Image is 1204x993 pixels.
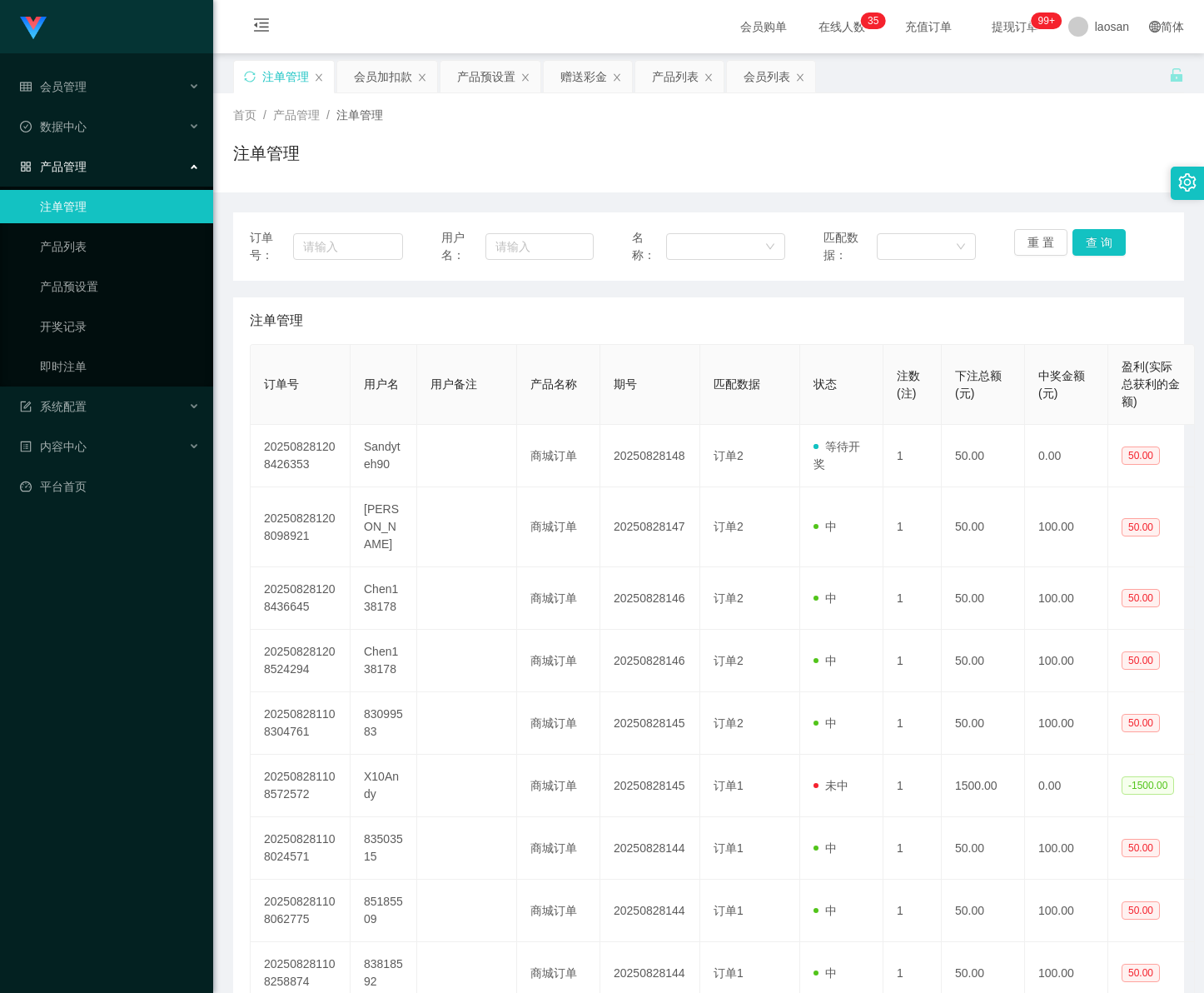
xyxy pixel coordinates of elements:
[714,591,744,605] span: 订单2
[813,966,837,980] span: 中
[251,692,351,755] td: 202508281108304761
[714,966,744,980] span: 订单1
[20,161,32,172] i: 图标: appstore-o
[714,716,744,730] span: 订单2
[1122,447,1160,465] span: 50.00
[883,630,942,692] td: 1
[262,61,309,92] div: 注单管理
[20,441,32,452] i: 图标: profile
[233,108,256,122] span: 首页
[612,72,622,82] i: 图标: close
[883,567,942,630] td: 1
[1122,776,1174,795] span: -1500.00
[942,817,1025,880] td: 50.00
[813,591,837,605] span: 中
[351,487,417,567] td: [PERSON_NAME]
[714,654,744,667] span: 订单2
[517,567,600,630] td: 商城订单
[1025,630,1108,692] td: 100.00
[813,779,848,792] span: 未中
[517,755,600,817] td: 商城订单
[652,61,699,92] div: 产品列表
[600,755,700,817] td: 20250828145
[600,630,700,692] td: 20250828146
[517,817,600,880] td: 商城订单
[351,817,417,880] td: 83503515
[600,817,700,880] td: 20250828144
[983,21,1047,32] span: 提现订单
[600,425,700,487] td: 20250828148
[1122,518,1160,536] span: 50.00
[1178,173,1197,192] i: 图标: setting
[942,692,1025,755] td: 50.00
[942,630,1025,692] td: 50.00
[868,12,873,29] p: 3
[251,425,351,487] td: 202508281208426353
[897,369,920,400] span: 注数(注)
[1025,692,1108,755] td: 100.00
[1025,425,1108,487] td: 0.00
[1025,567,1108,630] td: 100.00
[714,377,760,391] span: 匹配数据
[1122,964,1160,982] span: 50.00
[517,692,600,755] td: 商城订单
[314,72,324,82] i: 图标: close
[1122,360,1180,408] span: 盈利(实际总获利的金额)
[233,1,290,54] i: 图标: menu-fold
[20,401,32,412] i: 图标: form
[1025,487,1108,567] td: 100.00
[40,350,200,383] a: 即时注单
[20,400,87,413] span: 系统配置
[517,425,600,487] td: 商城订单
[813,377,837,391] span: 状态
[1122,839,1160,857] span: 50.00
[351,425,417,487] td: Sandyteh90
[861,12,885,29] sup: 35
[250,311,303,331] span: 注单管理
[942,880,1025,942] td: 50.00
[1025,880,1108,942] td: 100.00
[40,270,200,303] a: 产品预设置
[517,630,600,692] td: 商城订单
[823,229,878,264] span: 匹配数据：
[326,108,330,122] span: /
[714,449,744,462] span: 订单2
[883,755,942,817] td: 1
[1025,817,1108,880] td: 100.00
[1072,229,1126,256] button: 查 询
[883,692,942,755] td: 1
[1122,714,1160,732] span: 50.00
[417,72,427,82] i: 图标: close
[1149,21,1161,32] i: 图标: global
[897,21,960,32] span: 充值订单
[873,12,879,29] p: 5
[457,61,515,92] div: 产品预设置
[351,567,417,630] td: Chen138178
[251,880,351,942] td: 202508281108062775
[354,61,412,92] div: 会员加扣款
[883,425,942,487] td: 1
[813,520,837,533] span: 中
[942,425,1025,487] td: 50.00
[20,440,87,453] span: 内容中心
[251,567,351,630] td: 202508281208436645
[1014,229,1067,256] button: 重 置
[20,81,32,92] i: 图标: table
[517,880,600,942] td: 商城订单
[20,120,87,133] span: 数据中心
[520,72,530,82] i: 图标: close
[632,229,666,264] span: 名称：
[251,817,351,880] td: 202508281108024571
[20,80,87,93] span: 会员管理
[351,692,417,755] td: 83099583
[765,242,775,253] i: 图标: down
[351,755,417,817] td: X10Andy
[530,377,577,391] span: 产品名称
[810,21,873,32] span: 在线人数
[883,817,942,880] td: 1
[293,233,403,260] input: 请输入
[20,121,32,132] i: 图标: check-circle-o
[251,487,351,567] td: 202508281208098921
[942,755,1025,817] td: 1500.00
[795,72,805,82] i: 图标: close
